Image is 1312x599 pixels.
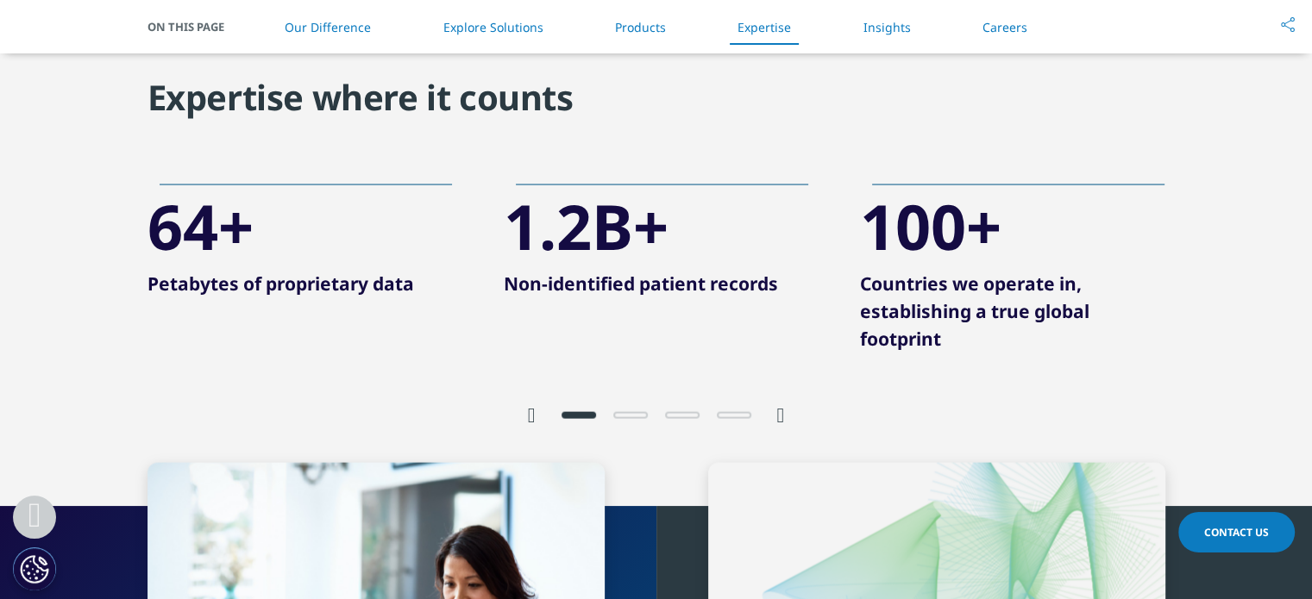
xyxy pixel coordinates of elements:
div: Previous slide [528,400,536,428]
span: Contact Us [1204,525,1269,540]
a: Insights [863,19,910,35]
div: 100+ [860,190,1001,262]
span: Go to slide 2 [613,412,648,419]
h3: Expertise where it counts [148,76,574,128]
span: On This Page [148,18,242,35]
button: Cookies Settings [13,547,56,590]
div: 1.2B+ [504,190,669,262]
a: Explore Solutions [443,19,543,35]
p: Non-identified patient records [504,270,808,310]
a: Contact Us [1178,512,1295,552]
span: Go to slide 1 [562,412,596,419]
div: 3 / 6 [860,179,1164,366]
span: Go to slide 4 [717,412,751,419]
a: Our Difference [285,19,371,35]
a: Expertise [738,19,791,35]
span: Go to slide 3 [665,412,700,419]
div: 2 / 6 [504,179,808,311]
div: 64+ [148,190,254,262]
div: 1 / 6 [148,179,452,311]
a: Careers [982,19,1027,35]
a: Products [615,19,666,35]
p: Petabytes of proprietary data [148,270,452,310]
p: Countries we operate in, establishing a true global footprint [860,270,1164,365]
div: Next slide [777,400,785,428]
